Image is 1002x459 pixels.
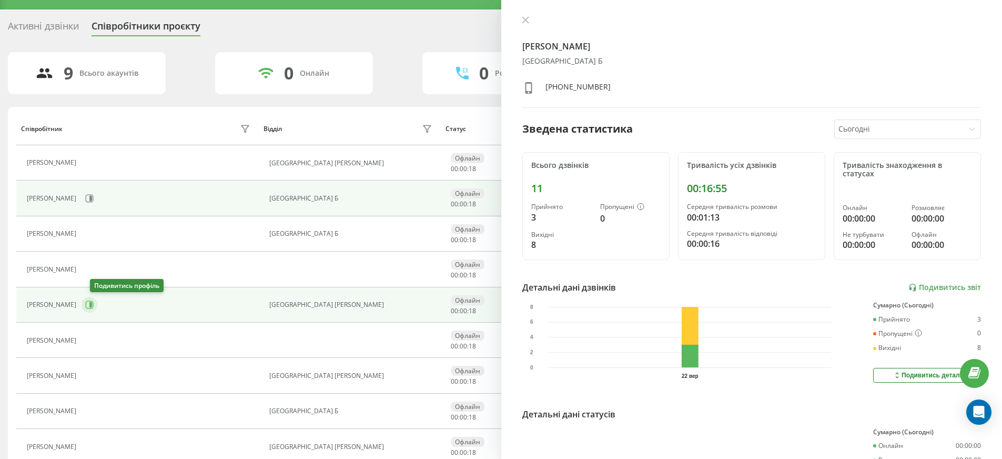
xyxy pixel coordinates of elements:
span: 00 [460,271,467,280]
div: : : [451,272,476,279]
div: Прийнято [531,203,592,211]
span: 00 [451,377,458,386]
div: [GEOGRAPHIC_DATA] Б [269,230,435,237]
div: : : [451,165,476,173]
h4: [PERSON_NAME] [522,40,981,53]
div: Офлайн [451,331,484,341]
div: Відділ [264,125,282,133]
span: 18 [469,306,476,315]
div: [PERSON_NAME] [27,195,79,202]
div: Детальні дані статусів [522,408,615,421]
div: Детальні дані дзвінків [522,281,616,294]
div: Офлайн [451,153,484,163]
div: [PERSON_NAME] [27,301,79,308]
div: : : [451,343,476,350]
div: : : [451,378,476,385]
span: 00 [451,306,458,315]
span: 00 [451,199,458,208]
div: Всього дзвінків [531,161,661,170]
span: 00 [460,342,467,351]
span: 00 [460,199,467,208]
div: Середня тривалість розмови [687,203,816,211]
span: 00 [451,271,458,280]
div: Середня тривалість відповіді [687,230,816,237]
div: [GEOGRAPHIC_DATA] [PERSON_NAME] [269,443,435,451]
div: 8 [531,238,592,251]
div: 9 [64,63,73,83]
div: Подивитись деталі [893,371,961,380]
div: Співробітник [21,125,63,133]
div: Офлайн [451,224,484,234]
div: 00:00:00 [843,238,903,251]
span: 18 [469,235,476,244]
span: 18 [469,271,476,280]
div: 00:00:16 [687,237,816,250]
span: 00 [460,413,467,422]
div: Офлайн [912,231,972,238]
div: Офлайн [451,188,484,198]
div: Офлайн [451,366,484,376]
span: 18 [469,413,476,422]
div: [PERSON_NAME] [27,266,79,273]
button: Подивитись деталі [873,368,981,383]
a: Подивитись звіт [908,283,981,292]
div: Прийнято [873,316,910,323]
div: 00:00:00 [912,238,972,251]
div: : : [451,449,476,456]
div: Офлайн [451,295,484,305]
div: Сумарно (Сьогодні) [873,428,981,436]
span: 00 [451,413,458,422]
span: 00 [460,306,467,315]
div: Open Intercom Messenger [966,400,991,425]
span: 18 [469,199,476,208]
div: 0 [977,330,981,338]
div: 0 [479,63,489,83]
div: [GEOGRAPHIC_DATA] [PERSON_NAME] [269,301,435,308]
div: Онлайн [300,69,329,78]
div: [GEOGRAPHIC_DATA] Б [522,57,981,66]
div: : : [451,201,476,208]
div: Зведена статистика [522,121,633,137]
span: 18 [469,448,476,457]
div: : : [451,236,476,244]
div: Вихідні [531,231,592,238]
div: [PERSON_NAME] [27,337,79,344]
div: Офлайн [451,260,484,270]
div: 3 [531,211,592,224]
div: [PERSON_NAME] [27,372,79,380]
text: 4 [530,334,533,340]
div: 3 [977,316,981,323]
div: 11 [531,182,661,195]
div: Пропущені [600,203,661,212]
span: 00 [451,164,458,173]
div: Онлайн [843,204,903,212]
div: Онлайн [873,442,903,450]
div: Вихідні [873,344,901,352]
div: [PERSON_NAME] [27,407,79,415]
div: 00:00:00 [843,212,903,225]
div: [GEOGRAPHIC_DATA] [PERSON_NAME] [269,159,435,167]
text: 0 [530,365,533,371]
div: [PHONE_NUMBER] [545,82,611,97]
span: 00 [451,235,458,244]
span: 18 [469,164,476,173]
div: Розмовляють [495,69,546,78]
span: 00 [460,164,467,173]
div: 00:01:13 [687,211,816,224]
text: 8 [530,304,533,310]
div: Пропущені [873,330,922,338]
span: 00 [451,342,458,351]
div: 00:16:55 [687,182,816,195]
span: 18 [469,377,476,386]
span: 00 [460,448,467,457]
div: Офлайн [451,402,484,412]
div: Подивитись профіль [90,279,164,292]
div: [PERSON_NAME] [27,159,79,166]
div: 00:00:00 [956,442,981,450]
div: 00:00:00 [912,212,972,225]
div: [PERSON_NAME] [27,230,79,237]
div: [PERSON_NAME] [27,443,79,451]
div: 0 [600,212,661,225]
text: 22 вер [682,373,699,379]
div: 0 [284,63,293,83]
